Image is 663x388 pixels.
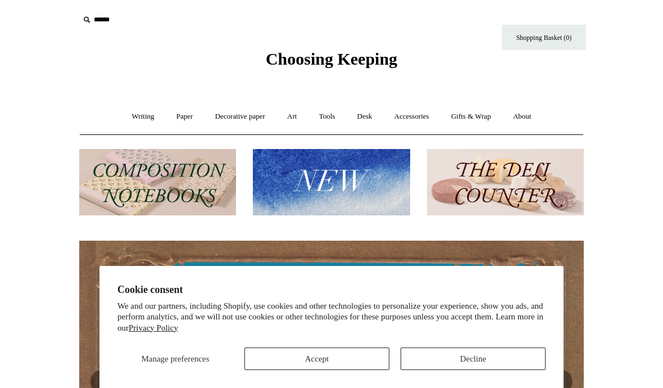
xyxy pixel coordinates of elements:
button: Manage preferences [117,348,233,370]
a: Accessories [384,102,439,132]
a: Paper [166,102,203,132]
a: Art [277,102,307,132]
span: Choosing Keeping [266,49,397,68]
h2: Cookie consent [117,284,546,296]
img: The Deli Counter [427,149,584,216]
a: Tools [309,102,346,132]
button: Decline [401,348,546,370]
a: Choosing Keeping [266,58,397,66]
a: Desk [347,102,383,132]
a: Privacy Policy [129,323,178,332]
a: Decorative paper [205,102,275,132]
a: Writing [122,102,165,132]
p: We and our partners, including Shopify, use cookies and other technologies to personalize your ex... [117,301,546,334]
a: Gifts & Wrap [441,102,501,132]
img: New.jpg__PID:f73bdf93-380a-4a35-bcfe-7823039498e1 [253,149,410,216]
span: Manage preferences [141,354,209,363]
button: Accept [244,348,389,370]
img: 202302 Composition ledgers.jpg__PID:69722ee6-fa44-49dd-a067-31375e5d54ec [79,149,236,216]
a: Shopping Basket (0) [502,25,586,50]
a: About [503,102,542,132]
